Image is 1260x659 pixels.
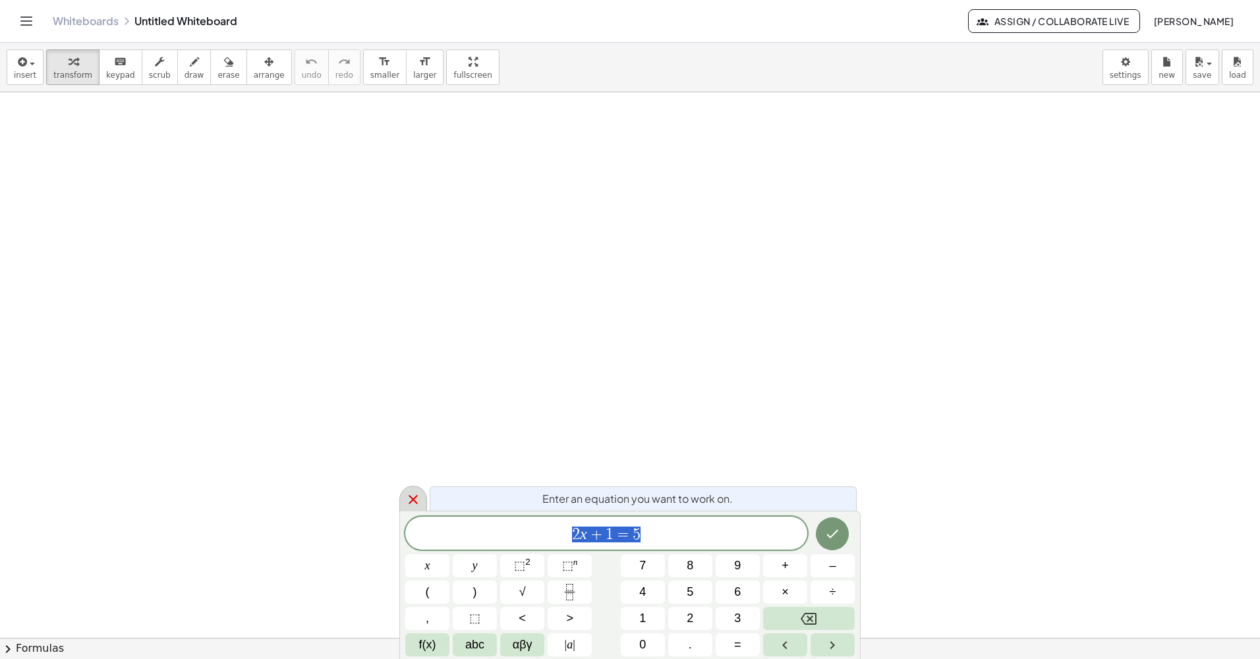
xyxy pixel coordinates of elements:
button: Superscript [548,554,592,577]
span: + [587,527,606,542]
span: = [614,527,633,542]
span: a [565,636,575,654]
span: larger [413,71,436,80]
i: undo [305,54,318,70]
span: draw [185,71,204,80]
span: undo [302,71,322,80]
var: x [580,525,587,542]
button: new [1151,49,1183,85]
span: f(x) [419,636,436,654]
i: format_size [418,54,431,70]
button: Greater than [548,607,592,630]
button: Times [763,581,807,604]
span: insert [14,71,36,80]
button: 9 [716,554,760,577]
span: | [573,638,575,651]
button: load [1222,49,1253,85]
button: save [1186,49,1219,85]
span: Enter an equation you want to work on. [542,491,733,507]
span: x [425,557,430,575]
span: [PERSON_NAME] [1153,15,1234,27]
span: arrange [254,71,285,80]
button: x [405,554,449,577]
span: √ [519,583,526,601]
span: 6 [734,583,741,601]
button: 3 [716,607,760,630]
span: transform [53,71,92,80]
span: 3 [734,610,741,627]
span: keypad [106,71,135,80]
span: 1 [639,610,646,627]
span: ÷ [830,583,836,601]
span: fullscreen [453,71,492,80]
button: 1 [621,607,665,630]
button: Absolute value [548,633,592,656]
span: ⬚ [514,559,525,572]
button: format_sizelarger [406,49,444,85]
i: keyboard [114,54,127,70]
span: 1 [606,527,614,542]
button: . [668,633,712,656]
span: – [829,557,836,575]
button: Placeholder [453,607,497,630]
span: ) [473,583,477,601]
button: Done [816,517,849,550]
span: 9 [734,557,741,575]
button: 0 [621,633,665,656]
button: Less than [500,607,544,630]
sup: n [573,557,578,567]
button: undoundo [295,49,329,85]
button: format_sizesmaller [363,49,407,85]
span: 2 [572,527,580,542]
span: 5 [633,527,641,542]
button: keyboardkeypad [99,49,142,85]
span: y [472,557,478,575]
button: 6 [716,581,760,604]
button: redoredo [328,49,360,85]
span: Assign / Collaborate Live [979,15,1129,27]
span: 8 [687,557,693,575]
button: Squared [500,554,544,577]
span: smaller [370,71,399,80]
span: 2 [687,610,693,627]
sup: 2 [525,557,530,567]
span: . [689,636,692,654]
button: arrange [246,49,292,85]
button: Plus [763,554,807,577]
button: Greek alphabet [500,633,544,656]
button: Toggle navigation [16,11,37,32]
button: Minus [811,554,855,577]
button: insert [7,49,43,85]
span: 7 [639,557,646,575]
button: [PERSON_NAME] [1143,9,1244,33]
span: scrub [149,71,171,80]
span: save [1193,71,1211,80]
button: Equals [716,633,760,656]
button: erase [210,49,246,85]
span: ( [426,583,430,601]
span: new [1159,71,1175,80]
button: 4 [621,581,665,604]
span: 4 [639,583,646,601]
button: 7 [621,554,665,577]
button: scrub [142,49,178,85]
button: ( [405,581,449,604]
span: settings [1110,71,1141,80]
span: redo [335,71,353,80]
button: Functions [405,633,449,656]
button: ) [453,581,497,604]
span: 5 [687,583,693,601]
a: Whiteboards [53,14,119,28]
span: < [519,610,526,627]
button: settings [1102,49,1149,85]
button: Backspace [763,607,855,630]
span: erase [217,71,239,80]
button: fullscreen [446,49,499,85]
button: 5 [668,581,712,604]
span: abc [465,636,484,654]
button: Left arrow [763,633,807,656]
button: y [453,554,497,577]
span: 0 [639,636,646,654]
button: transform [46,49,100,85]
span: load [1229,71,1246,80]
